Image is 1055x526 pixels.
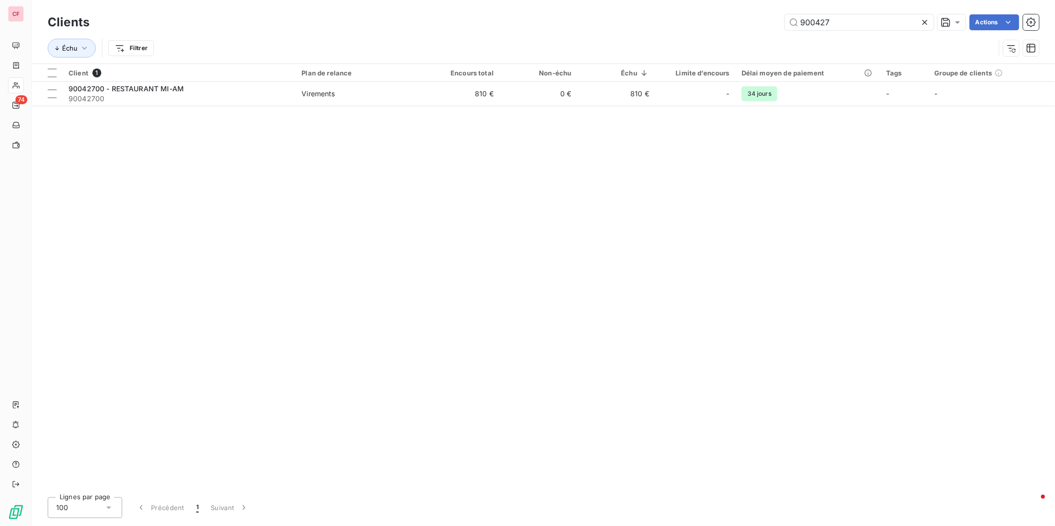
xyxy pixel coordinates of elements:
button: Actions [970,14,1019,30]
button: 1 [190,497,205,518]
iframe: Intercom live chat [1021,492,1045,516]
span: 34 jours [742,86,777,101]
span: 90042700 [69,94,290,104]
span: 1 [92,68,101,77]
td: 810 € [578,82,655,106]
img: Logo LeanPay [8,504,24,520]
span: - [727,89,730,99]
button: Filtrer [108,40,154,56]
span: - [886,89,889,98]
div: Virements [301,89,335,99]
button: Précédent [130,497,190,518]
span: - [935,89,938,98]
div: Délai moyen de paiement [742,69,874,77]
td: 810 € [422,82,500,106]
span: Échu [62,44,77,52]
div: CF [8,6,24,22]
span: 100 [56,503,68,513]
input: Rechercher [785,14,934,30]
span: Groupe de clients [935,69,992,77]
span: 74 [15,95,27,104]
div: Tags [886,69,922,77]
span: 90042700 - RESTAURANT MI-AM [69,84,184,93]
span: 1 [196,503,199,513]
div: Échu [584,69,649,77]
button: Échu [48,39,96,58]
div: Plan de relance [301,69,416,77]
td: 0 € [500,82,577,106]
div: Non-échu [506,69,571,77]
div: Limite d’encours [661,69,730,77]
div: Encours total [428,69,494,77]
h3: Clients [48,13,89,31]
span: Client [69,69,88,77]
button: Suivant [205,497,255,518]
